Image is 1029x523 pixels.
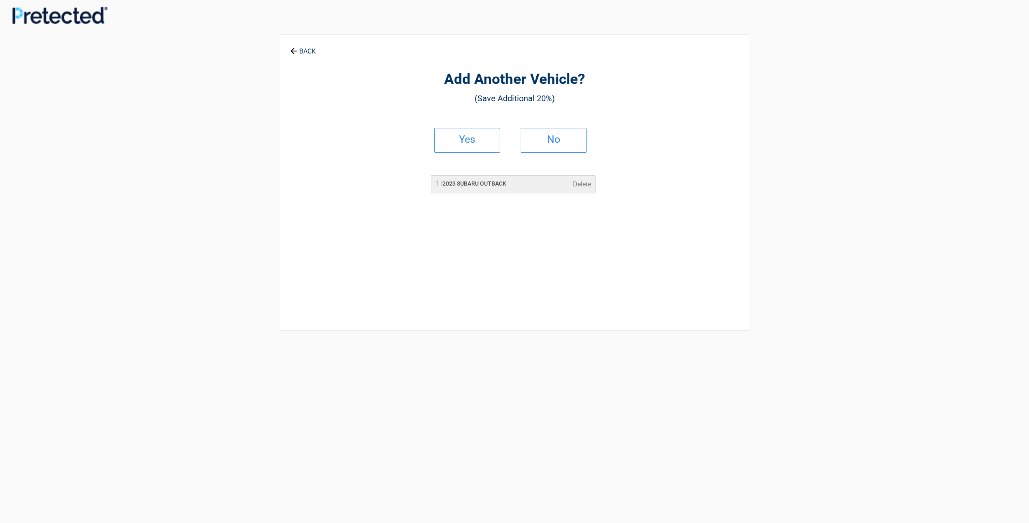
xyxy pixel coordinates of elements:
[326,91,703,105] h3: (Save Additional 20%)
[326,70,703,89] h2: Add Another Vehicle?
[435,179,506,188] h2: 2023 SUBARU OUTBACK
[443,137,491,142] h2: Yes
[529,137,578,142] h2: No
[435,179,442,187] span: 1 |
[12,7,107,24] img: Main Logo
[573,179,591,189] a: Delete
[289,40,317,55] a: BACK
